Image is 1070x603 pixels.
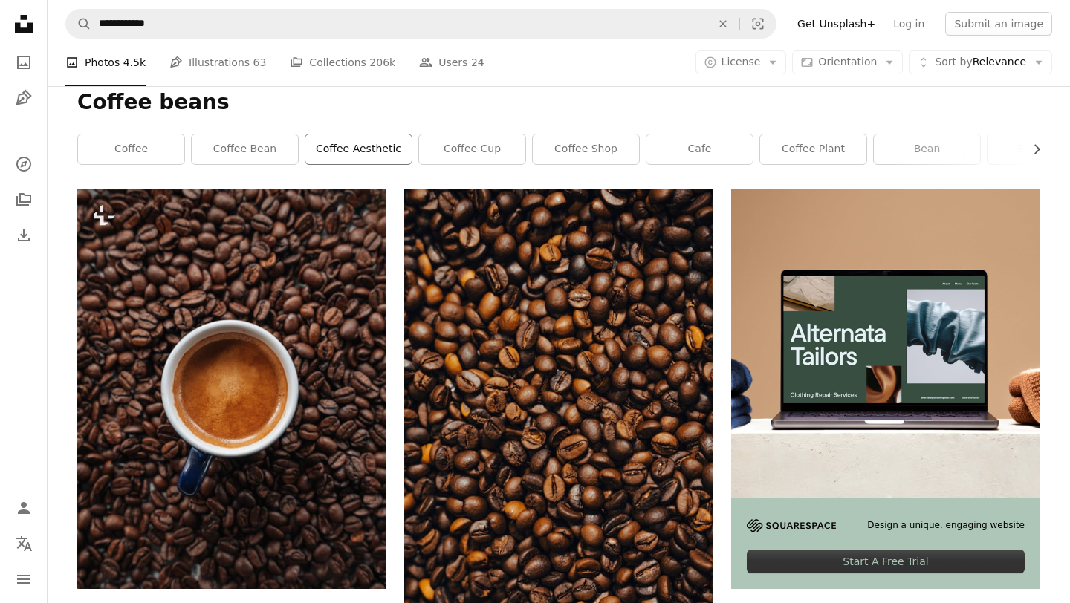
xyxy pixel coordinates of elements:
span: 24 [471,54,484,71]
a: coffee [78,134,184,164]
a: coffee aesthetic [305,134,412,164]
button: Language [9,529,39,558]
span: Relevance [935,55,1026,70]
a: coffee cup [419,134,525,164]
a: bean [874,134,980,164]
a: Collections [9,185,39,215]
a: Illustrations 63 [169,39,266,86]
a: coffee shop [533,134,639,164]
img: a cup of coffee sitting on top of a pile of coffee beans [77,189,386,588]
button: Sort byRelevance [909,50,1052,74]
a: coffee bean [192,134,298,164]
h1: Coffee beans [77,89,1040,116]
form: Find visuals sitewide [65,9,776,39]
span: 63 [253,54,267,71]
a: Home — Unsplash [9,9,39,42]
button: License [695,50,787,74]
a: a cup of coffee sitting on top of a pile of coffee beans [77,382,386,395]
a: a pile of coffee beans and coffee beans [404,414,713,427]
a: Download History [9,221,39,250]
button: Visual search [740,10,776,38]
span: Orientation [818,56,877,68]
span: Design a unique, engaging website [867,519,1025,532]
a: Get Unsplash+ [788,12,884,36]
button: Orientation [792,50,903,74]
a: coffee plant [760,134,866,164]
img: file-1707885205802-88dd96a21c72image [731,189,1040,498]
a: Design a unique, engaging websiteStart A Free Trial [731,189,1040,589]
a: Photos [9,48,39,77]
button: Menu [9,564,39,594]
img: file-1705255347840-230a6ab5bca9image [747,519,836,532]
a: Illustrations [9,83,39,113]
a: Log in [884,12,933,36]
button: scroll list to the right [1023,134,1040,164]
a: Collections 206k [290,39,395,86]
span: Sort by [935,56,972,68]
button: Submit an image [945,12,1052,36]
span: License [722,56,761,68]
a: Log in / Sign up [9,493,39,523]
a: Explore [9,149,39,179]
a: Users 24 [419,39,484,86]
button: Search Unsplash [66,10,91,38]
div: Start A Free Trial [747,550,1025,573]
a: cafe [646,134,753,164]
button: Clear [707,10,739,38]
span: 206k [369,54,395,71]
